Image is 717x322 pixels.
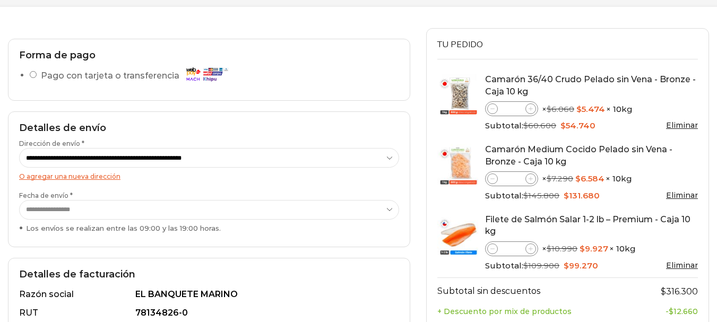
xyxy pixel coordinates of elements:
span: $ [669,307,673,316]
select: Fecha de envío * Los envíos se realizan entre las 09:00 y las 19:00 horas. [19,200,399,220]
h2: Detalles de facturación [19,269,399,281]
span: $ [575,173,581,184]
a: Eliminar [666,120,698,130]
span: $ [547,104,551,114]
span: $ [547,243,551,254]
label: Dirección de envío * [19,139,399,168]
a: Filete de Salmón Salar 1-2 lb – Premium - Caja 10 kg [485,214,690,237]
bdi: 131.680 [564,190,600,201]
div: 78134826-0 [135,307,394,319]
span: $ [560,120,566,130]
input: Product quantity [498,172,525,185]
span: $ [564,190,569,201]
th: + Descuento por mix de productos [437,304,632,319]
div: × × 10kg [485,241,698,256]
div: Razón social [19,289,133,301]
td: - [632,304,698,319]
bdi: 6.584 [575,173,604,184]
div: Subtotal: [485,190,698,202]
bdi: 10.990 [547,243,577,254]
a: Eliminar [666,260,698,270]
div: EL BANQUETE MARINO [135,289,394,301]
h2: Forma de pago [19,50,399,62]
select: Dirección de envío * [19,148,399,168]
bdi: 7.290 [547,173,573,184]
div: × × 10kg [485,101,698,116]
span: $ [523,120,528,130]
div: Subtotal: [485,120,698,132]
th: Subtotal sin descuentos [437,278,632,304]
a: Eliminar [666,190,698,200]
div: Subtotal: [485,260,698,272]
div: Los envíos se realizan entre las 09:00 y las 19:00 horas. [19,223,399,233]
input: Product quantity [498,102,525,115]
div: × × 10kg [485,171,698,186]
span: $ [523,190,528,201]
span: $ [523,260,528,271]
a: Camarón Medium Cocido Pelado sin Vena - Bronze - Caja 10 kg [485,144,672,167]
bdi: 5.474 [576,104,605,114]
bdi: 6.060 [547,104,574,114]
label: Pago con tarjeta o transferencia [41,67,234,85]
span: $ [580,243,585,254]
div: RUT [19,307,133,319]
input: Product quantity [498,242,525,255]
span: Tu pedido [437,39,483,50]
bdi: 99.270 [564,260,598,271]
bdi: 316.300 [661,286,698,297]
a: Camarón 36/40 Crudo Pelado sin Vena - Bronze - Caja 10 kg [485,74,696,97]
bdi: 109.900 [523,260,559,271]
span: $ [661,286,666,297]
a: O agregar una nueva dirección [19,172,120,180]
span: $ [564,260,569,271]
h2: Detalles de envío [19,123,399,134]
bdi: 60.600 [523,120,556,130]
img: Pago con tarjeta o transferencia [183,65,230,83]
span: $ [576,104,582,114]
label: Fecha de envío * [19,191,399,233]
bdi: 9.927 [580,243,608,254]
span: $ [547,173,551,184]
bdi: 54.740 [560,120,595,130]
bdi: 145.800 [523,190,559,201]
bdi: 12.660 [669,307,698,316]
